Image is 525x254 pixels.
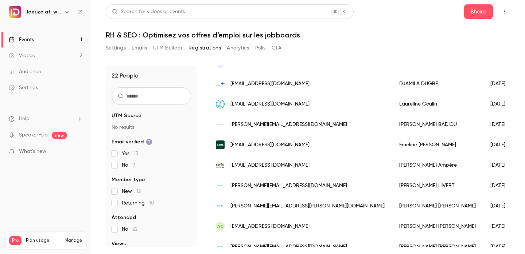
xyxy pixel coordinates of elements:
[230,100,310,108] span: [EMAIL_ADDRESS][DOMAIN_NAME]
[230,80,310,88] span: [EMAIL_ADDRESS][DOMAIN_NAME]
[122,226,137,233] span: No
[230,202,385,210] span: [PERSON_NAME][EMAIL_ADDRESS][PERSON_NAME][DOMAIN_NAME]
[122,150,138,157] span: Yes
[132,42,147,54] button: Emails
[272,42,281,54] button: CTA
[122,162,135,169] span: No
[392,114,483,135] div: [PERSON_NAME] BADIOU
[19,115,30,123] span: Help
[227,42,249,54] button: Analytics
[65,238,82,243] a: Manage
[106,31,510,39] h1: RH & SEO : Optimisez vos offres d’emploi sur les jobboards
[230,141,310,149] span: [EMAIL_ADDRESS][DOMAIN_NAME]
[9,84,38,91] div: Settings
[392,175,483,196] div: [PERSON_NAME] HIVERT
[392,196,483,216] div: [PERSON_NAME] [PERSON_NAME]
[216,242,225,251] img: ideuzo.com
[483,216,520,237] div: [DATE]
[464,4,493,19] button: Share
[153,42,183,54] button: UTM builder
[392,74,483,94] div: DJAMILA DUGBE
[122,188,141,195] span: New
[216,140,225,149] img: cbre.fr
[255,42,266,54] button: Polls
[483,74,520,94] div: [DATE]
[9,68,41,75] div: Audience
[9,52,35,59] div: Videos
[392,155,483,175] div: [PERSON_NAME] Ampère
[216,161,225,170] img: fruidor.fr
[230,223,310,230] span: [EMAIL_ADDRESS][DOMAIN_NAME]
[112,124,191,131] p: No results
[52,132,67,139] span: new
[216,79,225,88] img: cerballiance.fr
[9,6,21,18] img: Ideuzo at_work
[483,175,520,196] div: [DATE]
[216,120,225,129] img: lesateliersgrandis.fr
[216,181,225,190] img: ideuzo.com
[392,216,483,237] div: [PERSON_NAME] [PERSON_NAME]
[149,201,154,206] span: 10
[112,112,141,119] span: UTM Source
[216,100,225,108] img: ortec.fr
[112,71,139,80] h1: 22 People
[112,8,185,16] div: Search for videos or events
[230,121,347,128] span: [PERSON_NAME][EMAIL_ADDRESS][DOMAIN_NAME]
[230,182,347,190] span: [PERSON_NAME][EMAIL_ADDRESS][DOMAIN_NAME]
[132,163,135,168] span: 9
[9,115,82,123] li: help-dropdown-opener
[132,227,137,232] span: 22
[106,42,126,54] button: Settings
[483,94,520,114] div: [DATE]
[483,155,520,175] div: [DATE]
[27,8,61,16] h6: Ideuzo at_work
[112,240,126,247] span: Views
[483,114,520,135] div: [DATE]
[483,135,520,155] div: [DATE]
[230,162,310,169] span: [EMAIL_ADDRESS][DOMAIN_NAME]
[9,236,22,245] span: Pro
[74,148,82,155] iframe: Noticeable Trigger
[392,94,483,114] div: Laureline Goulin
[483,196,520,216] div: [DATE]
[230,243,347,251] span: [PERSON_NAME][EMAIL_ADDRESS][DOMAIN_NAME]
[216,202,225,210] img: ideuzo.com
[122,199,154,207] span: Returning
[112,214,136,221] span: Attended
[112,138,152,146] span: Email verified
[392,135,483,155] div: Emeline [PERSON_NAME]
[19,148,46,155] span: What's new
[136,189,141,194] span: 12
[19,131,48,139] a: SpeakerHub
[9,36,34,43] div: Events
[26,238,60,243] span: Plan usage
[112,176,145,183] span: Member type
[188,42,221,54] button: Registrations
[134,151,138,156] span: 13
[217,223,223,230] span: AC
